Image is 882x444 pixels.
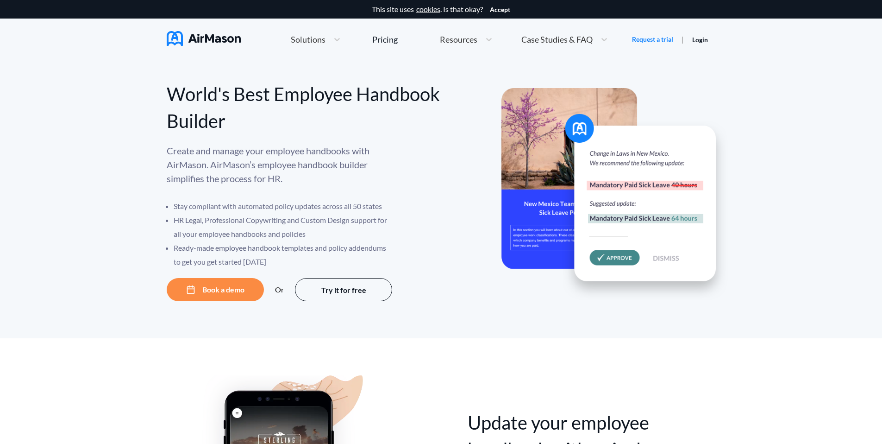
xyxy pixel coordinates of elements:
[167,278,264,301] button: Book a demo
[490,6,510,13] button: Accept cookies
[372,31,398,48] a: Pricing
[501,88,728,301] img: hero-banner
[521,35,593,44] span: Case Studies & FAQ
[174,241,394,269] li: Ready-made employee handbook templates and policy addendums to get you get started [DATE]
[440,35,477,44] span: Resources
[416,5,440,13] a: cookies
[291,35,325,44] span: Solutions
[167,81,441,134] div: World's Best Employee Handbook Builder
[295,278,392,301] button: Try it for free
[372,35,398,44] div: Pricing
[632,35,673,44] a: Request a trial
[174,213,394,241] li: HR Legal, Professional Copywriting and Custom Design support for all your employee handbooks and ...
[167,144,394,185] p: Create and manage your employee handbooks with AirMason. AirMason’s employee handbook builder sim...
[167,31,241,46] img: AirMason Logo
[682,35,684,44] span: |
[174,199,394,213] li: Stay compliant with automated policy updates across all 50 states
[692,36,708,44] a: Login
[275,285,284,294] div: Or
